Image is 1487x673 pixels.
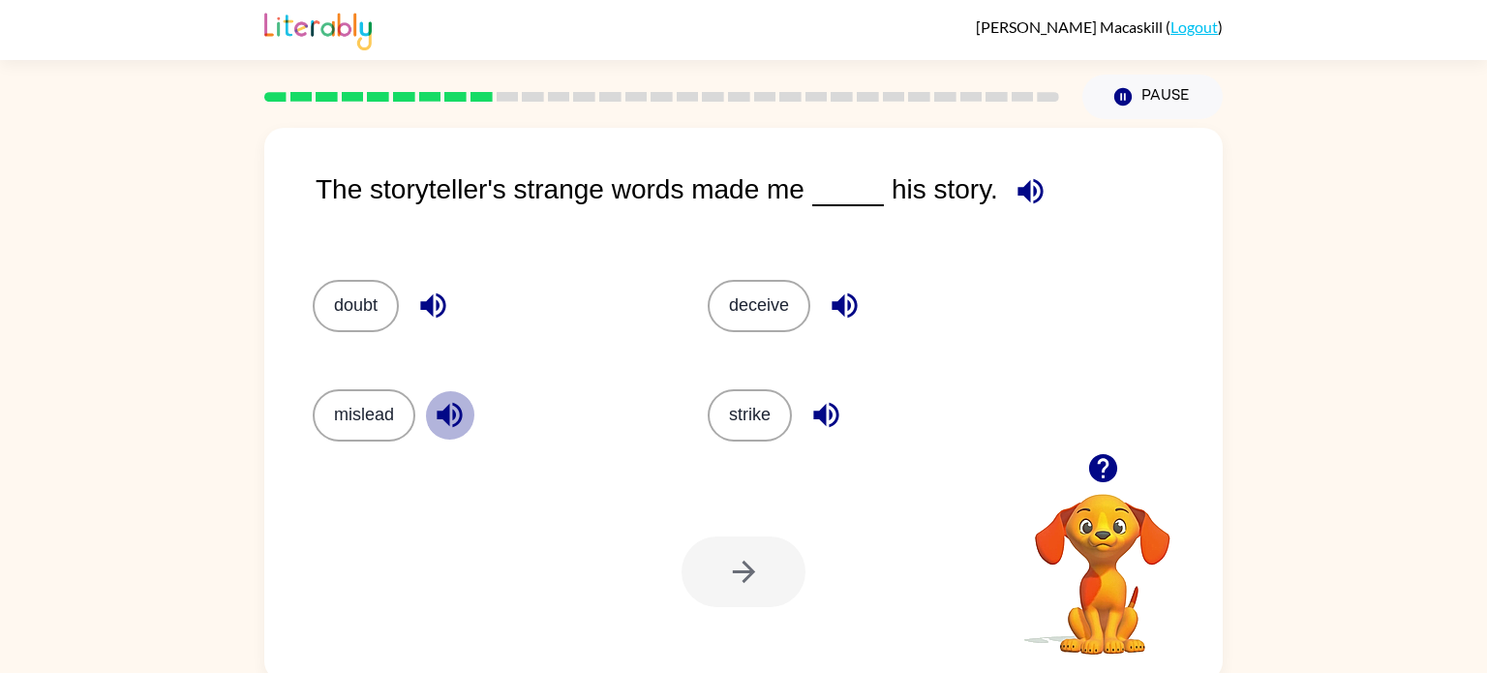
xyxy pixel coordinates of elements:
[316,167,1223,241] div: The storyteller's strange words made me his story.
[313,280,399,332] button: doubt
[976,17,1166,36] span: [PERSON_NAME] Macaskill
[313,389,415,442] button: mislead
[708,389,792,442] button: strike
[976,17,1223,36] div: ( )
[708,280,810,332] button: deceive
[264,8,372,50] img: Literably
[1170,17,1218,36] a: Logout
[1082,75,1223,119] button: Pause
[1006,464,1199,658] video: Your browser must support playing .mp4 files to use Literably. Please try using another browser.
